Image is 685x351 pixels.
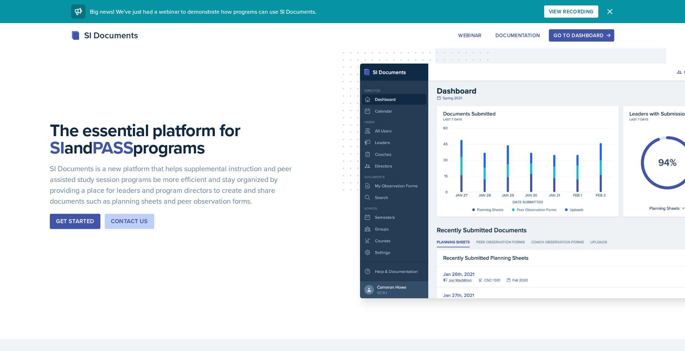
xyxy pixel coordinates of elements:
div: Get Started [56,217,94,226]
button: Documentation [491,29,545,42]
div: Contact Us [111,217,148,226]
button: Get Started [50,214,100,229]
button: Contact Us [105,214,154,229]
div: Documentation [495,32,540,38]
div: Webinar [458,32,481,38]
button: Webinar [454,29,486,42]
div: View Recording [549,9,594,14]
span: Big news! We've just had a webinar to demonstrate how programs can use SI Documents. [90,8,316,16]
button: View Recording [544,5,598,18]
div: SI Documents [71,29,138,42]
div: Go to Dashboard [554,32,609,38]
button: Go to Dashboard [549,29,614,42]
